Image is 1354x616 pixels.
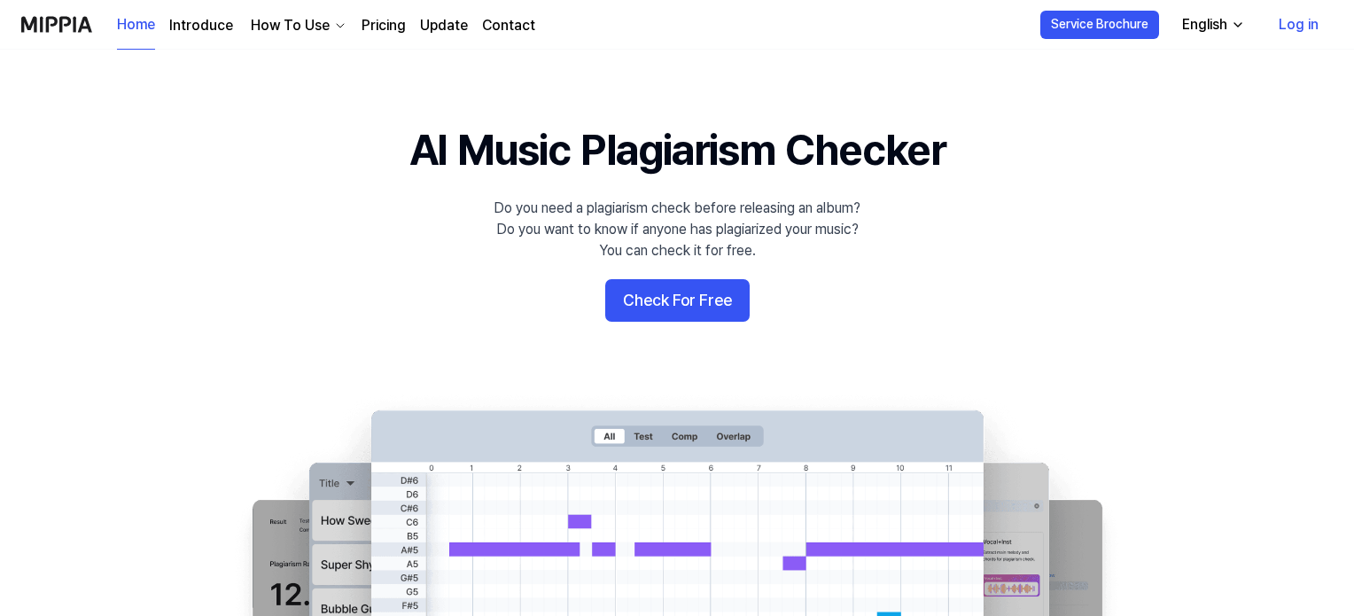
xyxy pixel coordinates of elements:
a: Update [420,15,468,36]
button: Service Brochure [1040,11,1159,39]
a: Pricing [362,15,406,36]
div: How To Use [247,15,333,36]
div: English [1179,14,1231,35]
button: How To Use [247,15,347,36]
div: Do you need a plagiarism check before releasing an album? Do you want to know if anyone has plagi... [494,198,860,261]
a: Introduce [169,15,233,36]
h1: AI Music Plagiarism Checker [409,121,945,180]
button: Check For Free [605,279,750,322]
a: Home [117,1,155,50]
a: Contact [482,15,535,36]
button: English [1168,7,1256,43]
